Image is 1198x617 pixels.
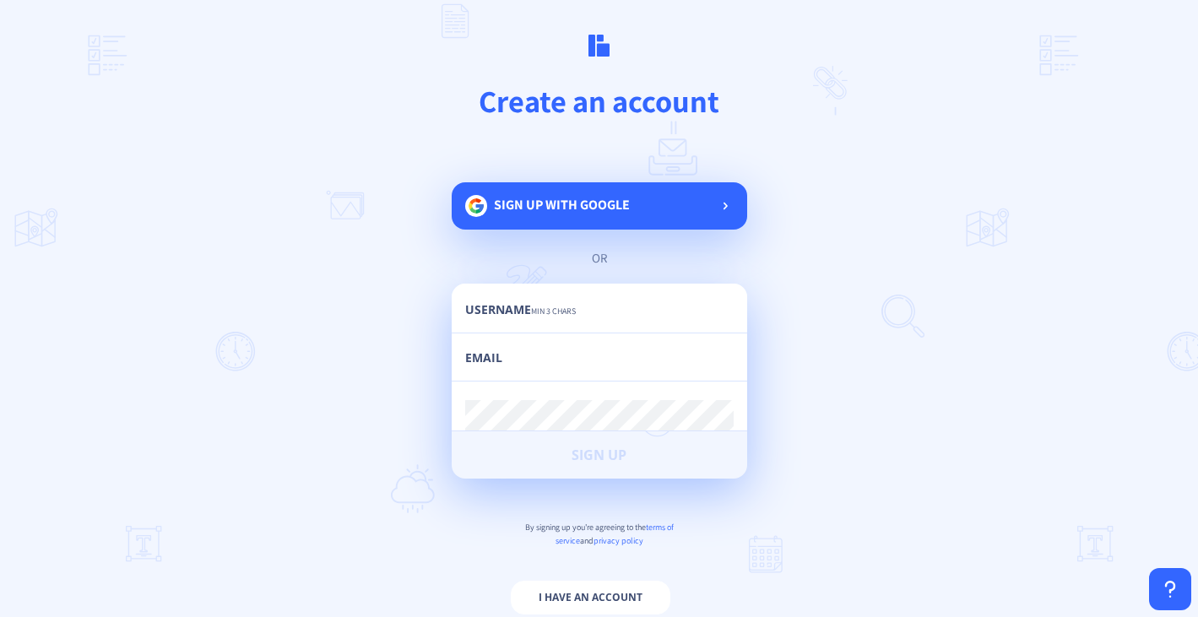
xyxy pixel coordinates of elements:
[452,521,747,548] p: By signing up you're agreeing to the and
[469,250,730,267] div: or
[572,448,626,462] span: Sign Up
[494,196,630,214] span: Sign up with google
[511,581,670,614] button: I have an account
[452,431,747,479] button: Sign Up
[588,35,610,57] img: logo.svg
[594,535,643,546] span: privacy policy
[465,195,487,217] img: google.svg
[556,522,674,546] span: terms of service
[89,81,1108,121] h1: Create an account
